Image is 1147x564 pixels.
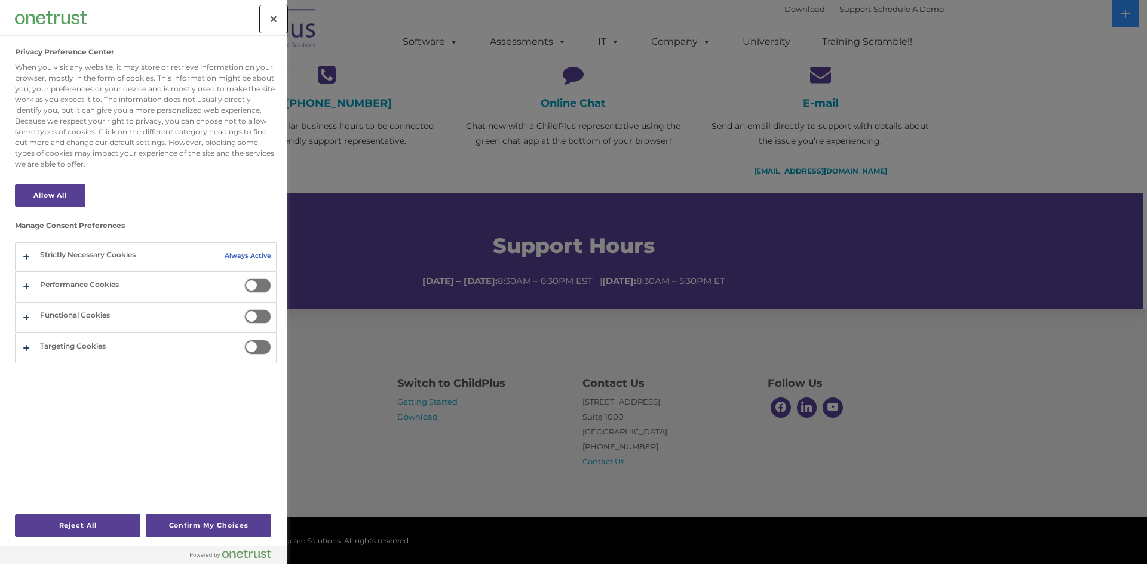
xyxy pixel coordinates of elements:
button: Reject All [15,514,140,537]
button: Allow All [15,184,85,207]
button: Close [260,6,287,32]
h2: Privacy Preference Center [15,48,114,56]
img: Company Logo [15,11,87,24]
img: Powered by OneTrust Opens in a new Tab [190,549,271,559]
button: Confirm My Choices [146,514,271,537]
div: Company Logo [15,6,87,30]
div: When you visit any website, it may store or retrieve information on your browser, mostly in the f... [15,62,277,169]
h3: Manage Consent Preferences [15,221,277,236]
a: Powered by OneTrust Opens in a new Tab [190,549,281,564]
